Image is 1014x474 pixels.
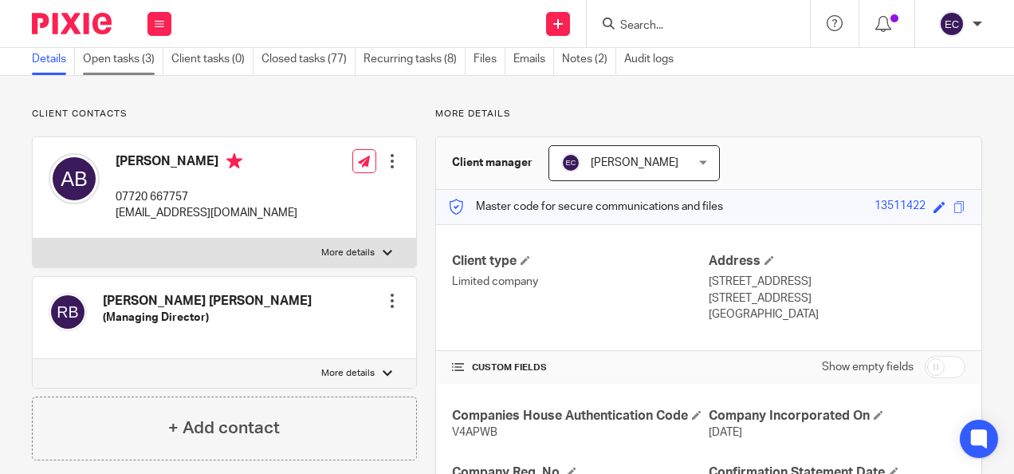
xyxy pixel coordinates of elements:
a: Files [474,44,505,75]
h4: + Add contact [168,416,280,440]
input: Search [619,19,762,34]
h4: [PERSON_NAME] [PERSON_NAME] [103,293,312,310]
h4: CUSTOM FIELDS [452,361,709,374]
a: Client tasks (0) [171,44,253,75]
p: [STREET_ADDRESS] [709,290,965,306]
img: svg%3E [561,153,580,172]
a: Details [32,44,75,75]
p: Limited company [452,274,709,290]
div: 13511422 [874,198,926,216]
p: [GEOGRAPHIC_DATA] [709,306,965,322]
h5: (Managing Director) [103,310,312,326]
a: Closed tasks (77) [261,44,356,75]
label: Show empty fields [822,359,914,375]
p: Master code for secure communications and files [448,199,723,215]
p: 07720 667757 [116,189,297,205]
span: [DATE] [709,427,742,438]
img: svg%3E [939,11,965,37]
h4: Address [709,253,965,270]
a: Notes (2) [562,44,616,75]
i: Primary [226,153,242,169]
span: [PERSON_NAME] [591,157,678,168]
p: [EMAIL_ADDRESS][DOMAIN_NAME] [116,205,297,221]
p: More details [435,108,982,120]
span: V4APWB [452,427,497,438]
img: svg%3E [49,153,100,204]
h4: Company Incorporated On [709,408,965,425]
img: svg%3E [49,293,87,331]
a: Emails [513,44,554,75]
a: Audit logs [624,44,682,75]
p: More details [321,367,375,380]
a: Open tasks (3) [83,44,163,75]
h4: Companies House Authentication Code [452,408,709,425]
p: [STREET_ADDRESS] [709,274,965,290]
p: Client contacts [32,108,417,120]
h4: Client type [452,253,709,270]
h3: Client manager [452,155,533,171]
img: Pixie [32,13,112,34]
h4: [PERSON_NAME] [116,153,297,173]
a: Recurring tasks (8) [364,44,466,75]
p: More details [321,247,375,259]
